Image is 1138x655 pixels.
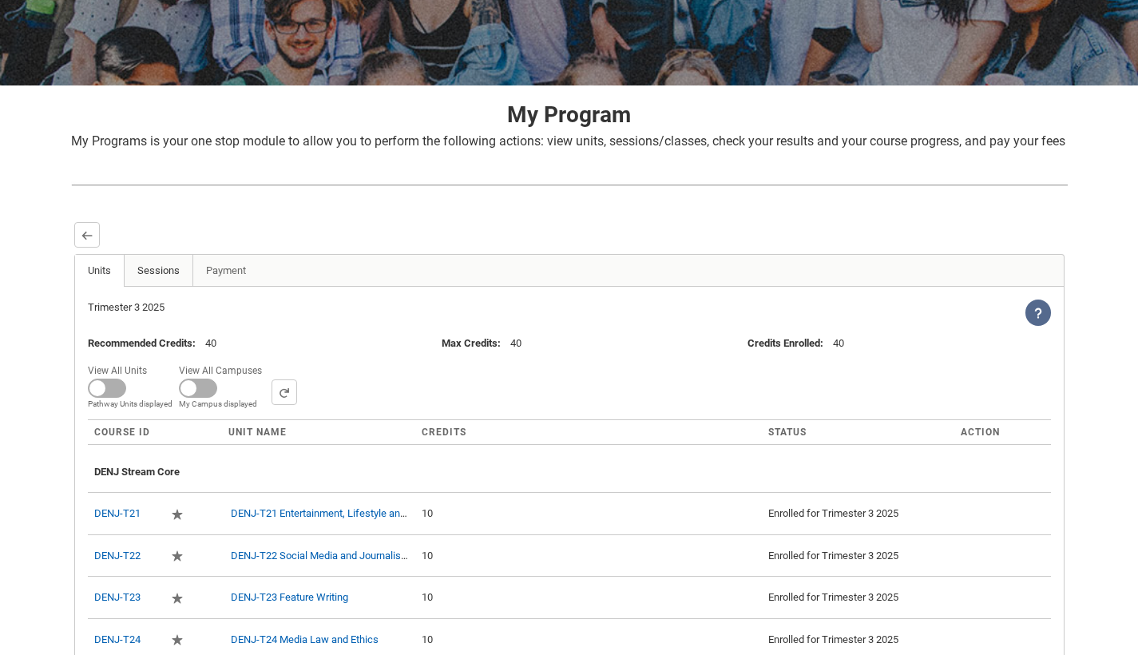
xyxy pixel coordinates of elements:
div: 10 [422,632,755,648]
div: 10 [422,506,755,522]
a: Units [75,255,125,287]
div: DENJ-T21 Entertainment, Lifestyle and Fashion Journalism [228,506,408,522]
span: : [88,337,205,349]
span: DENJ Stream Core [94,466,180,478]
span: My Programs is your one stop module to allow you to perform the following actions: view units, se... [71,133,1065,149]
div: DENJ-T24 [94,625,158,654]
lightning-formatted-text: 40 [510,337,521,349]
a: DENJ-T24 [94,633,141,645]
span: Credits [422,427,466,438]
span: View All Campuses [179,360,268,378]
span: Action [961,427,1000,438]
span: Status [768,427,807,438]
div: DENJ-T24 Media Law and Ethics [228,632,408,648]
div: Enrolled for Trimester 3 2025 [768,506,948,522]
div: Required [171,506,187,522]
span: View All Units [88,360,153,378]
div: DENJ-T22 Social Media and Journalism [228,548,408,564]
span: : [747,337,833,349]
span: : [442,337,510,349]
button: Back [74,222,100,248]
div: Required [171,548,187,565]
a: DENJ-T23 Feature Writing [231,591,348,603]
div: 10 [422,589,755,605]
lightning-icon: View Help [1025,300,1051,326]
div: DENJ-T22 [94,542,158,570]
span: My Campus displayed [179,398,268,410]
span: Pathway Units displayed [88,398,172,410]
a: DENJ-T23 [94,591,141,603]
div: Required [171,589,187,606]
lightning-formatted-text: Recommended Credits [88,337,192,349]
c-enrollment-wizard-course-cell: 10 [422,550,433,562]
div: DENJ-T21 [94,499,158,528]
lightning-formatted-text: 40 [833,337,844,349]
div: Enrolled for Trimester 3 2025 [768,548,948,564]
div: Enrolled for Trimester 3 2025 [768,589,948,605]
a: DENJ-T22 [94,550,141,562]
div: Trimester 3 2025 [88,300,569,316]
lightning-formatted-text: Max Credits [442,337,498,349]
div: DENJ-T23 Feature Writing [228,589,408,605]
img: REDU_GREY_LINE [71,177,1068,193]
c-enrollment-wizard-course-cell: 10 [422,591,433,603]
a: DENJ-T21 [94,507,141,519]
a: DENJ-T21 Entertainment, Lifestyle and Fashion Journalism [231,507,497,519]
strong: My Program [507,101,631,128]
lightning-formatted-text: 40 [205,337,216,349]
div: Enrolled for Trimester 3 2025 [768,632,948,648]
a: DENJ-T22 Social Media and Journalism [231,550,410,562]
span: Course ID [94,427,150,438]
button: Search [272,379,297,405]
a: DENJ-T24 Media Law and Ethics [231,633,379,645]
div: Required [171,632,187,649]
a: Payment [192,255,260,287]
c-enrollment-wizard-course-cell: 10 [422,507,433,519]
div: DENJ-T23 [94,583,158,612]
a: Sessions [124,255,193,287]
div: 10 [422,548,755,564]
span: Unit Name [228,427,287,438]
c-enrollment-wizard-course-cell: 10 [422,633,433,645]
span: View Help [1025,306,1051,318]
lightning-formatted-text: Credits Enrolled [747,337,820,349]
